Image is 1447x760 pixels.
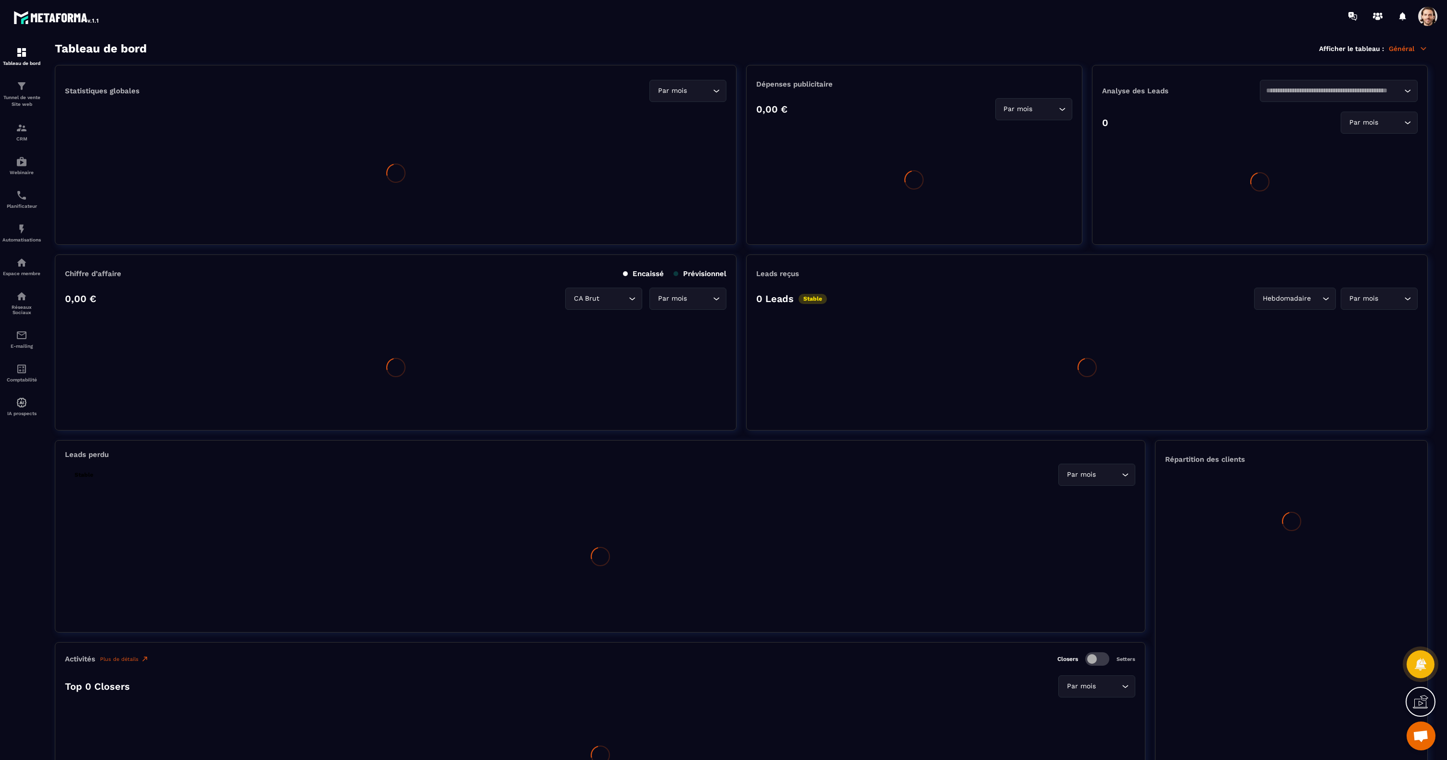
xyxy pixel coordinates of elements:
p: Activités [65,655,95,663]
p: Setters [1117,656,1135,662]
p: CRM [2,136,41,141]
span: Par mois [656,293,689,304]
span: Par mois [1347,117,1380,128]
p: Tableau de bord [2,61,41,66]
img: narrow-up-right-o.6b7c60e2.svg [141,655,149,663]
div: Search for option [649,288,726,310]
div: Search for option [565,288,642,310]
p: Analyse des Leads [1102,87,1260,95]
p: Leads perdu [65,450,109,459]
p: Tunnel de vente Site web [2,94,41,108]
input: Search for option [1035,104,1056,114]
input: Search for option [601,293,626,304]
p: 0,00 € [756,103,787,115]
p: E-mailing [2,343,41,349]
a: formationformationCRM [2,115,41,149]
img: automations [16,257,27,268]
div: Search for option [1260,80,1418,102]
p: Répartition des clients [1165,455,1418,464]
p: Dépenses publicitaire [756,80,1072,89]
a: automationsautomationsAutomatisations [2,216,41,250]
div: Search for option [1341,112,1418,134]
p: Encaissé [623,269,664,278]
span: Par mois [1065,681,1098,692]
input: Search for option [1380,117,1402,128]
span: Par mois [656,86,689,96]
p: Stable [799,294,827,304]
span: Par mois [1065,469,1098,480]
div: Search for option [995,98,1072,120]
span: Par mois [1002,104,1035,114]
input: Search for option [1266,86,1402,96]
p: Comptabilité [2,377,41,382]
img: automations [16,156,27,167]
p: Planificateur [2,203,41,209]
a: Plus de détails [100,655,149,663]
div: Search for option [1341,288,1418,310]
span: CA Brut [571,293,601,304]
img: formation [16,122,27,134]
img: formation [16,47,27,58]
p: 0 [1102,117,1108,128]
p: IA prospects [2,411,41,416]
p: Prévisionnel [673,269,726,278]
span: Par mois [1347,293,1380,304]
div: Search for option [1058,675,1135,697]
img: logo [13,9,100,26]
a: accountantaccountantComptabilité [2,356,41,390]
img: scheduler [16,190,27,201]
p: Espace membre [2,271,41,276]
input: Search for option [1313,293,1320,304]
p: 0,00 € [65,293,96,304]
img: automations [16,397,27,408]
div: Search for option [1058,464,1135,486]
div: Search for option [1254,288,1336,310]
p: Réseaux Sociaux [2,304,41,315]
img: automations [16,223,27,235]
a: schedulerschedulerPlanificateur [2,182,41,216]
span: Hebdomadaire [1260,293,1313,304]
div: Mở cuộc trò chuyện [1407,722,1435,750]
img: email [16,329,27,341]
img: social-network [16,291,27,302]
p: 0 Leads [756,293,794,304]
p: Webinaire [2,170,41,175]
input: Search for option [689,293,711,304]
div: Search for option [649,80,726,102]
a: formationformationTableau de bord [2,39,41,73]
a: automationsautomationsWebinaire [2,149,41,182]
a: automationsautomationsEspace membre [2,250,41,283]
p: Leads reçus [756,269,799,278]
a: formationformationTunnel de vente Site web [2,73,41,115]
p: Automatisations [2,237,41,242]
a: social-networksocial-networkRéseaux Sociaux [2,283,41,322]
p: Général [1389,44,1428,53]
a: emailemailE-mailing [2,322,41,356]
img: formation [16,80,27,92]
p: Stable [70,470,98,480]
p: Afficher le tableau : [1319,45,1384,52]
input: Search for option [689,86,711,96]
input: Search for option [1098,681,1119,692]
img: accountant [16,363,27,375]
p: Chiffre d’affaire [65,269,121,278]
p: Top 0 Closers [65,681,130,692]
p: Statistiques globales [65,87,140,95]
input: Search for option [1098,469,1119,480]
h3: Tableau de bord [55,42,147,55]
p: Closers [1057,656,1078,662]
input: Search for option [1380,293,1402,304]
